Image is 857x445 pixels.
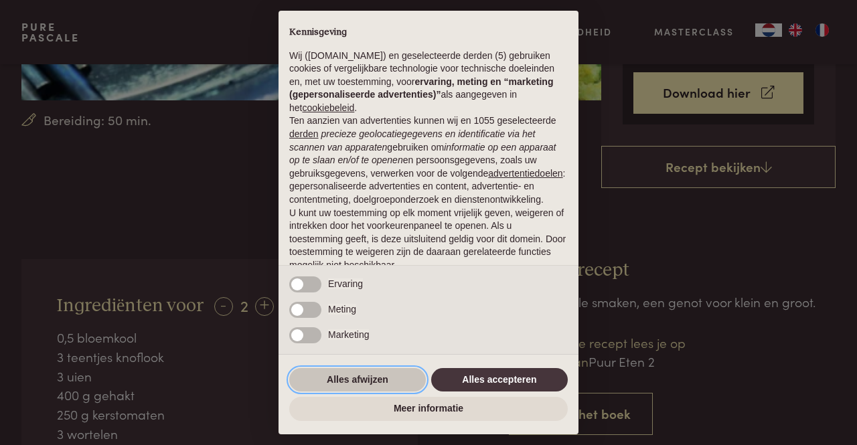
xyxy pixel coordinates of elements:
p: Wij ([DOMAIN_NAME]) en geselecteerde derden (5) gebruiken cookies of vergelijkbare technologie vo... [289,50,568,115]
span: Ervaring [328,278,363,289]
a: cookiebeleid [302,102,354,113]
p: Ten aanzien van advertenties kunnen wij en 1055 geselecteerde gebruiken om en persoonsgegevens, z... [289,114,568,206]
strong: ervaring, meting en “marketing (gepersonaliseerde advertenties)” [289,76,553,100]
button: advertentiedoelen [488,167,562,181]
h2: Kennisgeving [289,27,568,39]
button: Alles accepteren [431,368,568,392]
span: Meting [328,304,356,315]
p: U kunt uw toestemming op elk moment vrijelijk geven, weigeren of intrekken door het voorkeurenpan... [289,207,568,272]
span: Marketing [328,329,369,340]
button: Alles afwijzen [289,368,426,392]
em: informatie op een apparaat op te slaan en/of te openen [289,142,556,166]
em: precieze geolocatiegegevens en identificatie via het scannen van apparaten [289,128,535,153]
button: derden [289,128,319,141]
button: Meer informatie [289,397,568,421]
